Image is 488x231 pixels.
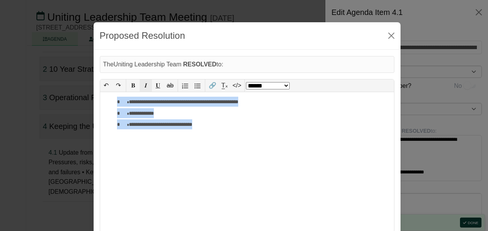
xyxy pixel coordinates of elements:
[112,79,125,92] button: ↷
[183,61,216,68] b: RESOLVED
[100,56,394,73] div: The Uniting Leadership Team to:
[231,79,243,92] button: </>
[191,79,204,92] button: Bullet list
[140,79,152,92] button: 𝑰
[219,79,231,92] button: T̲ₓ
[167,82,174,89] s: ab
[156,82,160,89] span: 𝐔
[179,79,191,92] button: Numbered list
[164,79,176,92] button: ab
[385,30,397,42] button: Close
[127,79,140,92] button: 𝐁
[152,79,164,92] button: 𝐔
[206,79,219,92] button: 🔗
[100,28,185,43] div: Proposed Resolution
[100,79,112,92] button: ↶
